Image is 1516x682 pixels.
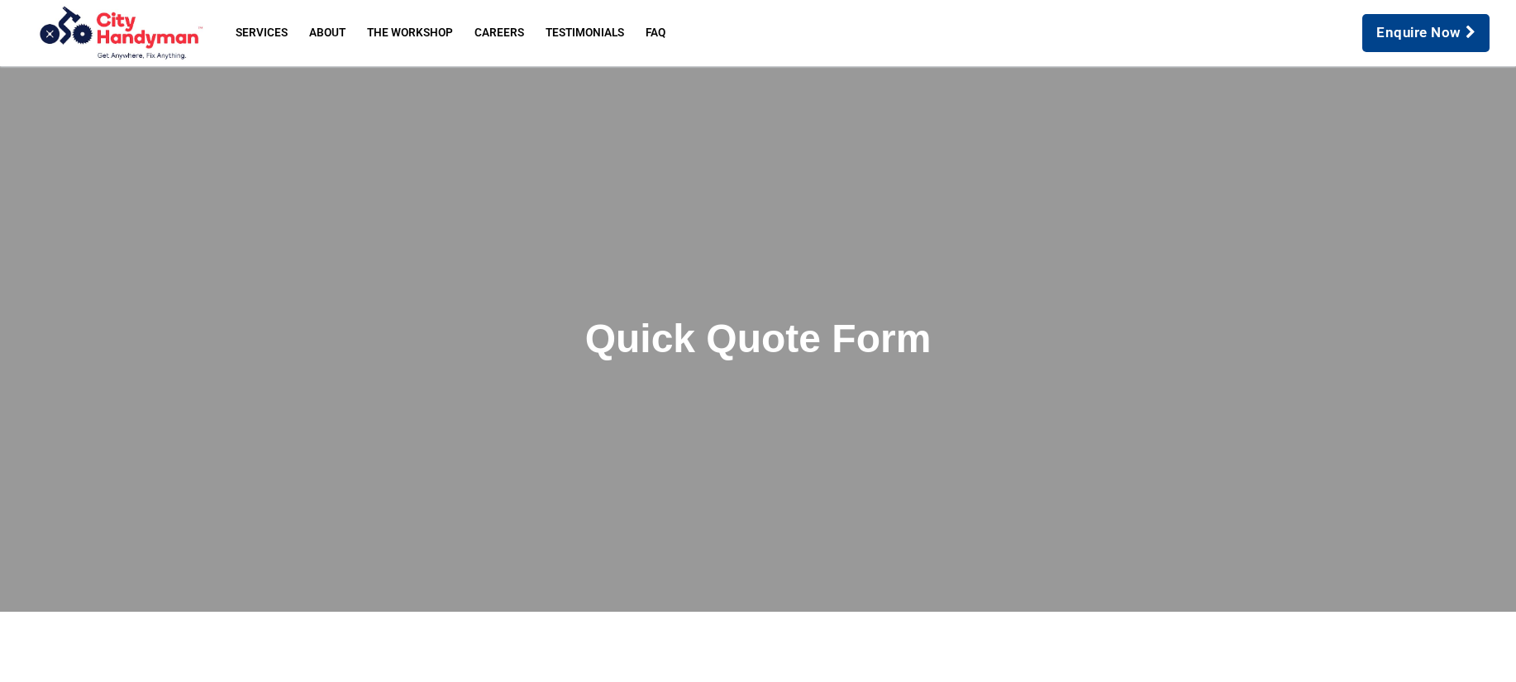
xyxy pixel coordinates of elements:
[1362,14,1490,52] a: Enquire Now
[236,27,288,39] span: Services
[635,17,676,49] a: FAQ
[298,17,356,49] a: About
[309,27,346,39] span: About
[646,27,665,39] span: FAQ
[546,27,624,39] span: Testimonials
[367,27,453,39] span: The Workshop
[356,17,464,49] a: The Workshop
[20,5,218,61] img: City Handyman | Melbourne
[474,27,524,39] span: Careers
[535,17,635,49] a: Testimonials
[464,17,535,49] a: Careers
[287,315,1229,363] h2: Quick Quote Form
[225,17,298,49] a: Services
